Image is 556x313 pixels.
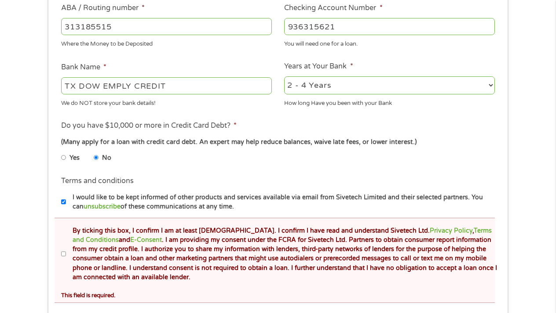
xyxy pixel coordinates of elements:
input: 263177916 [61,18,272,35]
a: Privacy Policy [430,227,472,234]
a: Terms and Conditions [73,227,492,244]
div: Where the Money to be Deposited [61,36,272,48]
label: Terms and conditions [61,176,134,186]
label: Years at Your Bank [284,62,353,71]
label: Yes [69,153,80,163]
label: By ticking this box, I confirm I am at least [DEMOGRAPHIC_DATA]. I confirm I have read and unders... [66,226,497,282]
input: 345634636 [284,18,495,35]
label: ABA / Routing number [61,4,145,13]
label: Checking Account Number [284,4,382,13]
a: E-Consent [130,236,162,244]
a: unsubscribe [84,203,121,210]
div: This field is required. [61,288,495,300]
div: We do NOT store your bank details! [61,96,272,108]
label: Bank Name [61,63,106,72]
div: (Many apply for a loan with credit card debt. An expert may help reduce balances, waive late fees... [61,137,495,147]
div: How long Have you been with your Bank [284,96,495,108]
label: Do you have $10,000 or more in Credit Card Debt? [61,121,237,130]
div: You will need one for a loan. [284,36,495,48]
label: I would like to be kept informed of other products and services available via email from Sivetech... [66,193,497,212]
label: No [102,153,111,163]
